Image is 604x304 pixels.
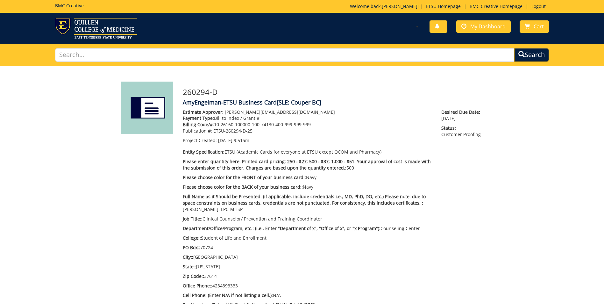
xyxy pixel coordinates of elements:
p: [DATE] [441,109,483,122]
span: [SLE: Couper BC] [277,98,321,106]
p: Customer Proofing [441,125,483,138]
span: Department/Office/Program, etc.: (i.e., Enter "Department of x", "Office of x", or "x Program"): [183,225,380,231]
span: State:: [183,264,196,270]
p: ETSU (Academic Cards for everyone at ETSU except QCOM and Pharmacy) [183,149,432,155]
p: 70724 [183,244,432,251]
a: My Dashboard [456,20,511,33]
h5: BMC Creative [55,3,84,8]
span: City:: [183,254,193,260]
span: College:: [183,235,201,241]
p: Counseling Center [183,225,432,232]
p: [GEOGRAPHIC_DATA] [183,254,432,260]
span: My Dashboard [470,23,506,30]
span: ETSU-260294-D-25 [213,128,252,134]
span: Please choose color for the BACK of your business card:: [183,184,303,190]
a: [PERSON_NAME] [382,3,417,9]
span: Billing Code/#: [183,121,214,127]
span: PO Box:: [183,244,200,250]
img: Product featured image [121,82,173,134]
a: BMC Creative Homepage [466,3,526,9]
span: Cart [534,23,544,30]
span: Entity Specification: [183,149,224,155]
span: Office Phone:: [183,283,212,289]
p: 500 [183,158,432,171]
span: [DATE] 9:51am [218,137,249,143]
h3: 260294-D [183,88,484,96]
span: Cell Phone: (Enter N/A if not listing a cell.): [183,292,273,298]
img: ETSU logo [55,18,137,39]
p: [PERSON_NAME], LPC-MHSP [183,193,432,213]
span: Full Name as it Should be Presented: (if applicable, include credentials i.e., MD, PhD, DO, etc.)... [183,193,426,206]
span: Publication #: [183,128,212,134]
button: Search [514,48,549,62]
span: Estimate Approver: [183,109,224,115]
a: Cart [520,20,549,33]
p: 37614 [183,273,432,279]
input: Search... [55,48,515,62]
span: Status: [441,125,483,131]
p: Navy [183,174,432,181]
span: Payment Type: [183,115,214,121]
a: ETSU Homepage [423,3,464,9]
span: Job Title:: [183,216,203,222]
a: Logout [528,3,549,9]
p: 10-26160-100000-100-74130-400-999-999-999 [183,121,432,128]
span: Please choose color for the FRONT of your business card:: [183,174,306,180]
p: Bill to Index / Grant # [183,115,432,121]
p: N/A [183,292,432,299]
span: Project Created: [183,137,217,143]
span: Zip Code:: [183,273,204,279]
p: Student of Life and Enrollment [183,235,432,241]
p: [US_STATE] [183,264,432,270]
p: Welcome back, ! | | | [350,3,549,10]
span: Please enter quantity here. Printed card pricing: 250 - $27; 500 - $37; 1,000 - $51. Your approva... [183,158,431,171]
p: [PERSON_NAME][EMAIL_ADDRESS][DOMAIN_NAME] [183,109,432,115]
span: Desired Due Date: [441,109,483,115]
p: 4234393333 [183,283,432,289]
p: Navy [183,184,432,190]
p: Clinical Counselor/ Prevention and Training Coordinator [183,216,432,222]
h4: AmyEngelman-ETSU Business Card [183,99,484,106]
